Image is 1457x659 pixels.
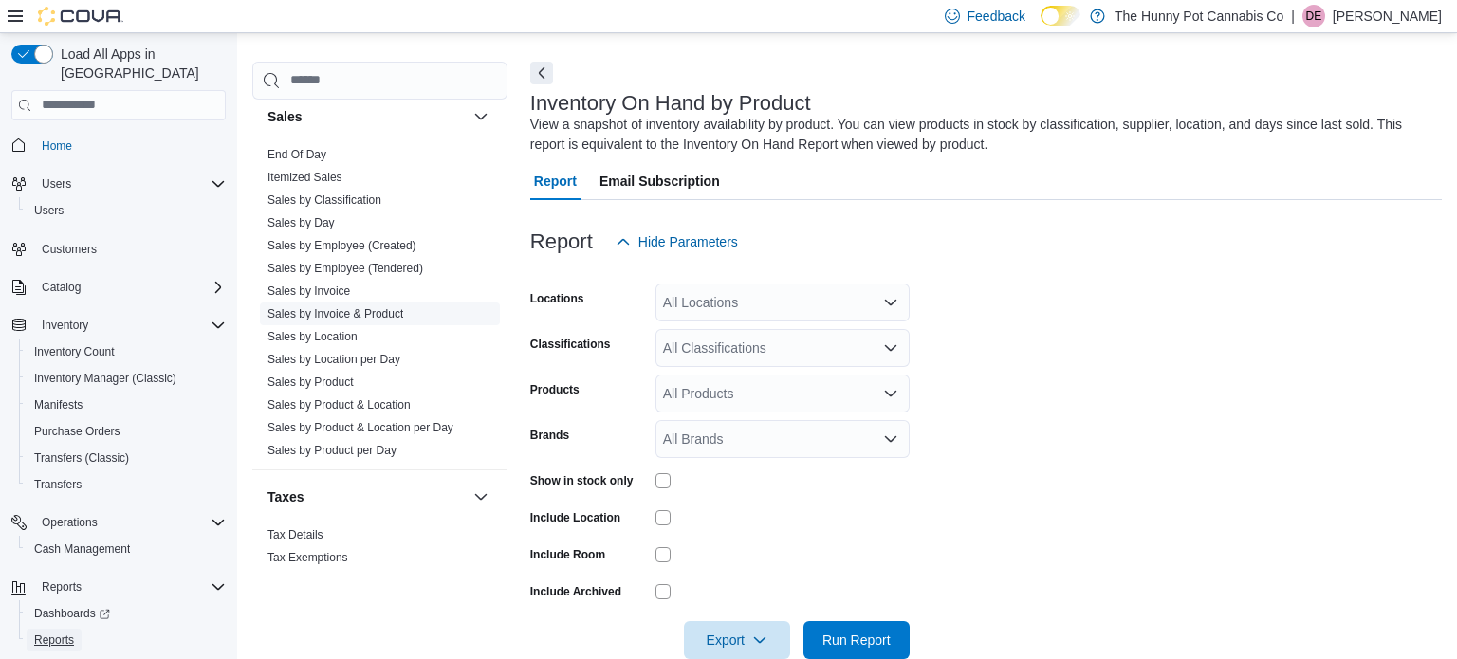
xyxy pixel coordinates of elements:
button: Transfers [19,471,233,498]
input: Dark Mode [1041,6,1080,26]
button: Inventory [4,312,233,339]
label: Show in stock only [530,473,634,488]
span: Sales by Day [267,215,335,230]
span: Sales by Classification [267,192,381,208]
button: Purchase Orders [19,418,233,445]
a: Home [34,135,80,157]
label: Include Room [530,547,605,562]
button: Run Report [803,621,910,659]
a: Sales by Classification [267,193,381,207]
a: End Of Day [267,148,326,161]
a: Manifests [27,394,90,416]
a: Sales by Employee (Created) [267,239,416,252]
button: Operations [34,511,105,534]
span: Sales by Product & Location [267,397,411,412]
span: Reports [34,632,74,648]
span: Users [27,199,226,222]
button: Reports [34,576,89,598]
span: Itemized Sales [267,170,342,185]
button: Operations [4,509,233,536]
span: Hide Parameters [638,232,738,251]
button: Inventory Manager (Classic) [19,365,233,392]
label: Brands [530,428,569,443]
label: Classifications [530,337,611,352]
h3: Sales [267,107,303,126]
span: Inventory [42,318,88,333]
span: Transfers [34,477,82,492]
a: Sales by Product per Day [267,444,397,457]
span: Transfers (Classic) [34,450,129,466]
span: Export [695,621,779,659]
label: Include Archived [530,584,621,599]
button: Open list of options [883,431,898,447]
a: Inventory Count [27,340,122,363]
span: Operations [34,511,226,534]
label: Locations [530,291,584,306]
button: Reports [4,574,233,600]
button: Users [34,173,79,195]
span: Home [34,134,226,157]
span: Tax Details [267,527,323,542]
button: Export [684,621,790,659]
span: Sales by Product per Day [267,443,397,458]
span: Transfers [27,473,226,496]
button: Users [19,197,233,224]
span: Manifests [34,397,83,412]
button: Manifests [19,392,233,418]
a: Transfers [27,473,89,496]
span: Cash Management [34,541,130,557]
a: Customers [34,238,104,261]
label: Products [530,382,580,397]
span: Load All Apps in [GEOGRAPHIC_DATA] [53,45,226,82]
button: Home [4,132,233,159]
span: Catalog [34,276,226,299]
span: Sales by Employee (Tendered) [267,261,423,276]
a: Sales by Employee (Tendered) [267,262,423,275]
a: Dashboards [27,602,118,625]
span: Users [34,173,226,195]
span: Reports [34,576,226,598]
button: Next [530,62,553,84]
span: Sales by Invoice [267,284,350,299]
span: Inventory [34,314,226,337]
span: Transfers (Classic) [27,447,226,469]
button: Inventory [34,314,96,337]
span: Dashboards [34,606,110,621]
span: Cash Management [27,538,226,560]
span: Reports [27,629,226,651]
button: Users [4,171,233,197]
span: Home [42,138,72,154]
p: | [1291,5,1295,27]
button: Hide Parameters [608,223,746,261]
span: Users [42,176,71,192]
span: Report [534,162,577,200]
span: Dark Mode [1041,26,1042,27]
span: Customers [34,237,226,261]
span: Sales by Location per Day [267,352,400,367]
a: Sales by Location per Day [267,353,400,366]
a: Sales by Day [267,216,335,229]
a: Inventory Manager (Classic) [27,367,184,390]
span: Run Report [822,631,891,650]
button: Sales [267,107,466,126]
a: Sales by Product & Location [267,398,411,412]
span: Sales by Invoice & Product [267,306,403,321]
label: Include Location [530,510,620,525]
button: Taxes [267,487,466,506]
span: Inventory Manager (Classic) [34,371,176,386]
span: Sales by Location [267,329,358,344]
span: Feedback [968,7,1025,26]
button: Reports [19,627,233,653]
a: Itemized Sales [267,171,342,184]
a: Dashboards [19,600,233,627]
button: Taxes [470,485,492,508]
button: Sales [470,105,492,128]
span: Reports [42,579,82,595]
button: Transfers (Classic) [19,445,233,471]
h3: Report [530,230,593,253]
h3: Taxes [267,487,304,506]
a: Cash Management [27,538,138,560]
p: [PERSON_NAME] [1333,5,1442,27]
div: Sales [252,143,507,469]
a: Purchase Orders [27,420,128,443]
